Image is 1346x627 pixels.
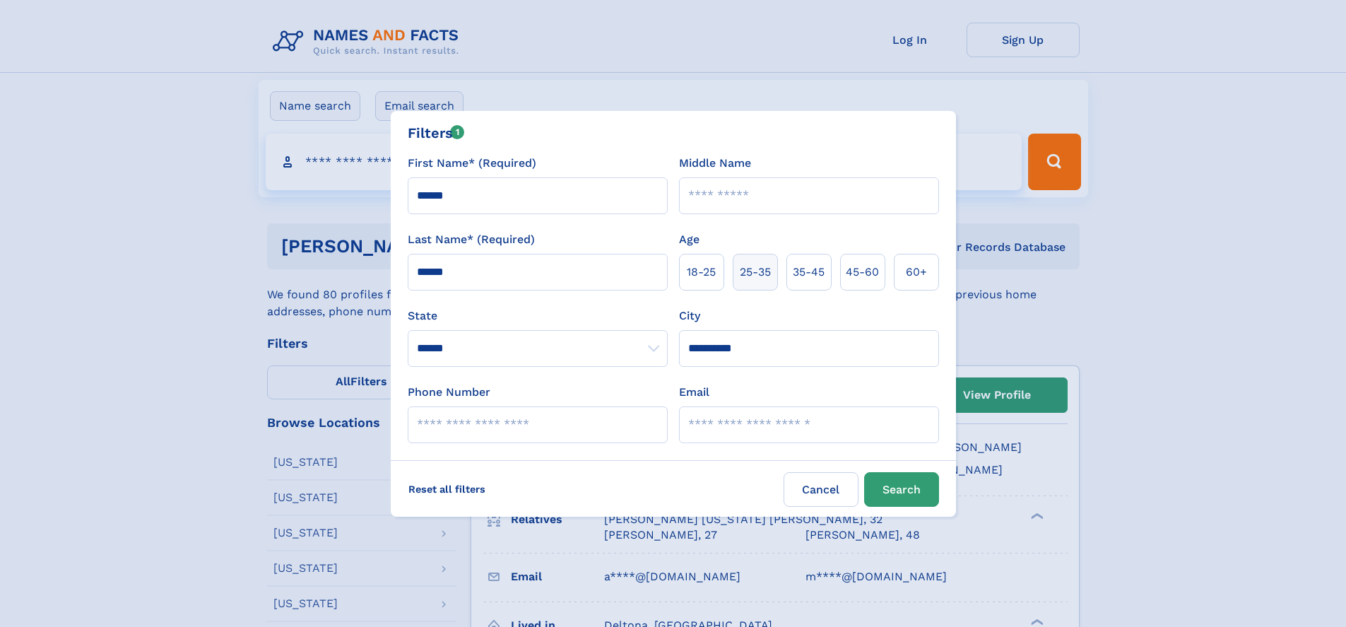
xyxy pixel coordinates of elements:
[679,155,751,172] label: Middle Name
[846,264,879,281] span: 45‑60
[408,122,465,143] div: Filters
[679,307,700,324] label: City
[784,472,858,507] label: Cancel
[408,307,668,324] label: State
[740,264,771,281] span: 25‑35
[793,264,825,281] span: 35‑45
[687,264,716,281] span: 18‑25
[408,155,536,172] label: First Name* (Required)
[399,472,495,506] label: Reset all filters
[679,384,709,401] label: Email
[408,384,490,401] label: Phone Number
[906,264,927,281] span: 60+
[679,231,699,248] label: Age
[864,472,939,507] button: Search
[408,231,535,248] label: Last Name* (Required)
